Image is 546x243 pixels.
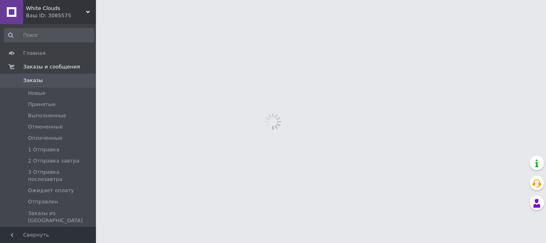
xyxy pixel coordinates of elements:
span: Принятые [28,101,56,108]
span: Отправлен [28,198,58,205]
input: Поиск [4,28,94,42]
span: 2 Отправка завтра [28,157,80,165]
span: Главная [23,50,46,57]
span: Отмененные [28,123,63,131]
span: Заказы и сообщения [23,63,80,70]
span: Ожидает оплату [28,187,74,194]
span: 3 Отправка послезавтра [28,169,94,183]
span: Новые [28,90,46,97]
span: Выполненные [28,112,66,119]
span: White Clouds [26,5,86,12]
span: Заказы [23,77,43,84]
span: 1 Отправка [28,146,59,153]
span: Оплаченные [28,135,62,142]
span: Заказы из [GEOGRAPHIC_DATA] [28,210,94,224]
div: Ваш ID: 3085575 [26,12,96,19]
